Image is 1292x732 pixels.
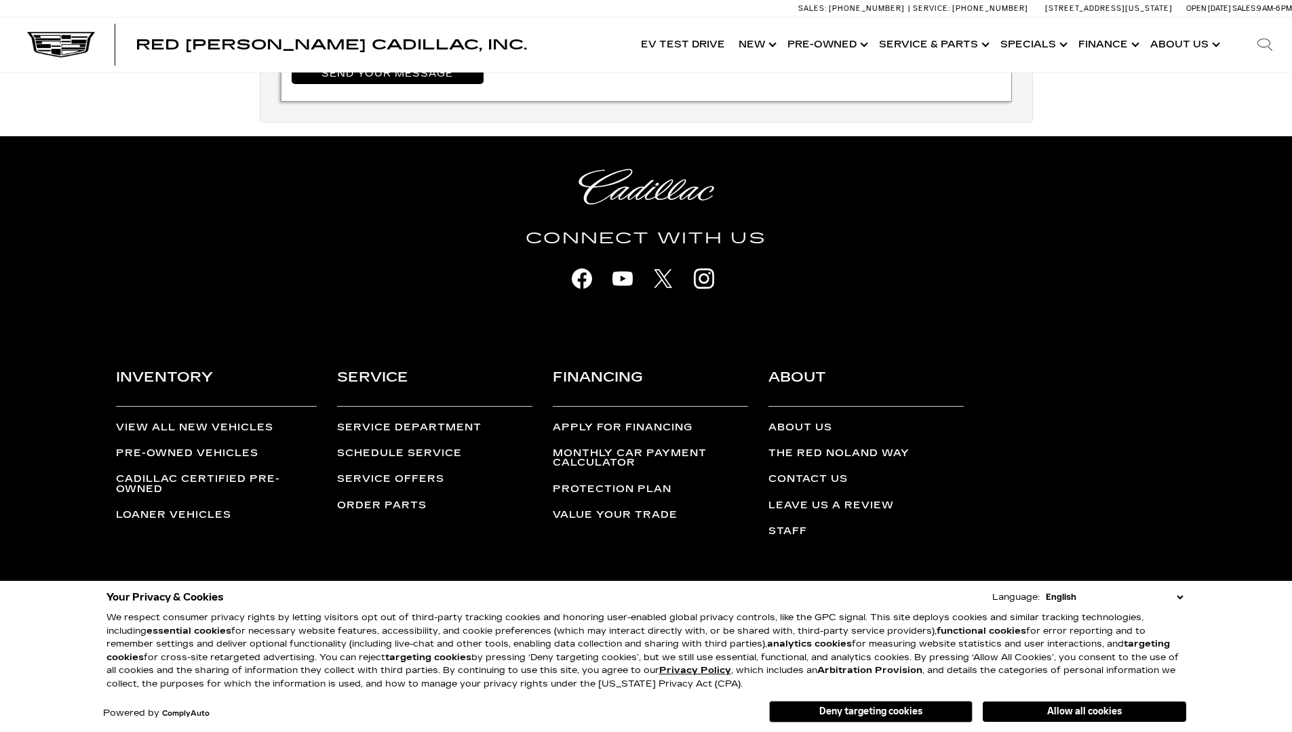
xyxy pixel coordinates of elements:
[768,366,964,406] h3: About
[659,665,731,676] a: Privacy Policy
[162,710,210,718] a: ComplyAuto
[798,5,908,12] a: Sales: [PHONE_NUMBER]
[937,626,1026,636] strong: functional cookies
[209,169,1084,205] a: Cadillac Light Heritage Logo
[913,4,950,13] span: Service:
[829,4,905,13] span: [PHONE_NUMBER]
[116,510,316,520] a: Loaner Vehicles
[1232,4,1257,13] span: Sales:
[994,18,1072,72] a: Specials
[292,64,484,84] input: Send your message
[768,423,964,432] a: About Us
[106,638,1170,663] strong: targeting cookies
[337,423,532,432] a: Service Department
[136,38,527,52] a: Red [PERSON_NAME] Cadillac, Inc.
[103,709,210,718] div: Powered by
[768,449,964,458] a: The Red Noland Way
[687,262,721,296] a: instagram
[768,474,964,484] a: Contact Us
[385,652,471,663] strong: targeting cookies
[27,32,95,58] img: Cadillac Dark Logo with Cadillac White Text
[798,4,827,13] span: Sales:
[767,638,852,649] strong: analytics cookies
[872,18,994,72] a: Service & Parts
[116,449,316,458] a: Pre-Owned Vehicles
[1186,4,1231,13] span: Open [DATE]
[817,665,922,676] strong: Arbitration Provision
[579,169,714,205] img: Cadillac Light Heritage Logo
[337,474,532,484] a: Service Offers
[1143,18,1224,72] a: About Us
[992,593,1040,602] div: Language:
[1257,4,1292,13] span: 9 AM-6 PM
[732,18,781,72] a: New
[634,18,732,72] a: EV Test Drive
[553,510,748,520] a: Value Your Trade
[337,449,532,458] a: Schedule Service
[769,701,973,723] button: Deny targeting cookies
[146,626,231,636] strong: essential cookies
[116,366,316,406] h3: Inventory
[553,423,748,432] a: Apply for Financing
[106,611,1186,691] p: We respect consumer privacy rights by letting visitors opt out of third-party tracking cookies an...
[768,527,964,536] a: Staff
[952,4,1028,13] span: [PHONE_NUMBER]
[106,588,224,607] span: Your Privacy & Cookies
[1045,4,1173,13] a: [STREET_ADDRESS][US_STATE]
[983,701,1186,722] button: Allow all cookies
[646,262,680,296] a: X
[1072,18,1143,72] a: Finance
[136,37,527,53] span: Red [PERSON_NAME] Cadillac, Inc.
[768,501,964,510] a: Leave Us a Review
[553,485,748,494] a: Protection Plan
[606,262,640,296] a: youtube
[337,366,532,406] h3: Service
[908,5,1032,12] a: Service: [PHONE_NUMBER]
[1042,590,1186,604] select: Language Select
[116,423,316,432] a: View All New Vehicles
[116,474,316,494] a: Cadillac Certified Pre-Owned
[209,226,1084,251] h4: Connect With Us
[565,262,599,296] a: facebook
[781,18,872,72] a: Pre-Owned
[553,449,748,468] a: Monthly Car Payment Calculator
[337,501,532,510] a: Order Parts
[553,366,748,406] h3: Financing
